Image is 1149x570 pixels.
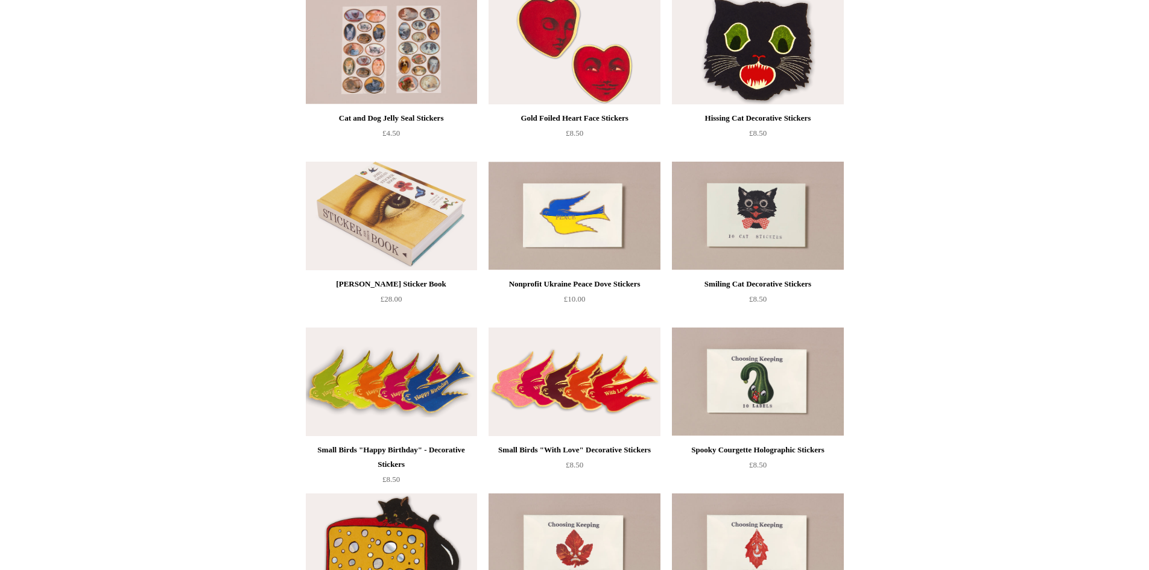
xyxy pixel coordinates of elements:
div: Small Birds "With Love" Decorative Stickers [492,443,657,457]
div: Spooky Courgette Holographic Stickers [675,443,840,457]
img: Smiling Cat Decorative Stickers [672,162,843,270]
a: Spooky Courgette Holographic Stickers Spooky Courgette Holographic Stickers [672,328,843,436]
span: £8.50 [749,128,767,138]
div: Cat and Dog Jelly Seal Stickers [309,111,474,125]
a: Small Birds "With Love" Decorative Stickers £8.50 [489,443,660,492]
a: John Derian Sticker Book John Derian Sticker Book [306,162,477,270]
span: £8.50 [566,128,583,138]
a: Smiling Cat Decorative Stickers Smiling Cat Decorative Stickers [672,162,843,270]
img: Small Birds "Happy Birthday" - Decorative Stickers [306,328,477,436]
a: Small Birds "Happy Birthday" - Decorative Stickers Small Birds "Happy Birthday" - Decorative Stic... [306,328,477,436]
span: £28.00 [381,294,402,303]
img: Nonprofit Ukraine Peace Dove Stickers [489,162,660,270]
div: Smiling Cat Decorative Stickers [675,277,840,291]
span: £8.50 [382,475,400,484]
a: Gold Foiled Heart Face Stickers £8.50 [489,111,660,160]
a: [PERSON_NAME] Sticker Book £28.00 [306,277,477,326]
span: £8.50 [749,460,767,469]
a: Cat and Dog Jelly Seal Stickers £4.50 [306,111,477,160]
img: Spooky Courgette Holographic Stickers [672,328,843,436]
a: Nonprofit Ukraine Peace Dove Stickers Nonprofit Ukraine Peace Dove Stickers [489,162,660,270]
a: Spooky Courgette Holographic Stickers £8.50 [672,443,843,492]
img: John Derian Sticker Book [306,162,477,270]
a: Nonprofit Ukraine Peace Dove Stickers £10.00 [489,277,660,326]
span: £4.50 [382,128,400,138]
div: Small Birds "Happy Birthday" - Decorative Stickers [309,443,474,472]
span: £8.50 [749,294,767,303]
a: Small Birds "With Love" Decorative Stickers Small Birds "With Love" Decorative Stickers [489,328,660,436]
a: Small Birds "Happy Birthday" - Decorative Stickers £8.50 [306,443,477,492]
span: £8.50 [566,460,583,469]
span: £10.00 [564,294,586,303]
a: Smiling Cat Decorative Stickers £8.50 [672,277,843,326]
a: Hissing Cat Decorative Stickers £8.50 [672,111,843,160]
div: [PERSON_NAME] Sticker Book [309,277,474,291]
div: Gold Foiled Heart Face Stickers [492,111,657,125]
img: Small Birds "With Love" Decorative Stickers [489,328,660,436]
div: Nonprofit Ukraine Peace Dove Stickers [492,277,657,291]
div: Hissing Cat Decorative Stickers [675,111,840,125]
